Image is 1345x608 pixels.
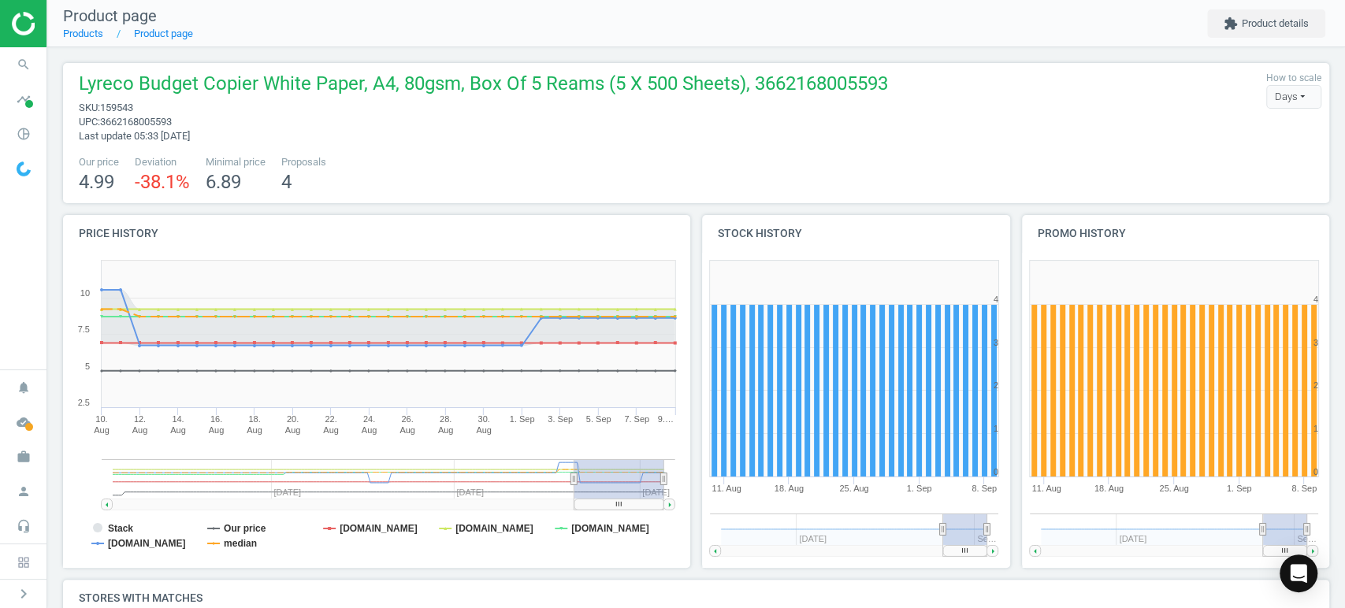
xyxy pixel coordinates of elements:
text: 1 [1313,424,1317,433]
i: work [9,442,39,472]
text: 0 [1313,467,1317,476]
tspan: 30. [478,414,490,424]
button: chevron_right [4,584,43,604]
div: Open Intercom Messenger [1280,554,1317,592]
span: Proposals [281,155,326,169]
tspan: Aug [247,425,262,435]
a: Product page [134,28,193,39]
text: 10 [80,288,90,298]
i: timeline [9,84,39,114]
tspan: Aug [362,425,377,435]
text: 7.5 [78,324,90,334]
tspan: 11. Aug [712,484,741,493]
span: 6.89 [206,171,241,193]
h4: Stock history [702,215,1010,252]
tspan: Se… [977,534,996,543]
span: sku : [79,102,100,113]
span: 4 [281,171,292,193]
tspan: Aug [323,425,339,435]
text: 4 [994,295,998,304]
tspan: Aug [399,425,415,435]
tspan: 18. [248,414,260,424]
tspan: 16. [210,414,222,424]
tspan: 26. [402,414,414,424]
tspan: 25. Aug [1159,484,1188,493]
span: Minimal price [206,155,266,169]
i: person [9,476,39,506]
tspan: 8. Sep [1291,484,1317,493]
text: 3 [1313,338,1317,347]
tspan: 18. Aug [1094,484,1123,493]
img: wGWNvw8QSZomAAAAABJRU5ErkJggg== [17,161,31,176]
span: 4.99 [79,171,114,193]
tspan: Aug [209,425,225,435]
h4: Promo history [1022,215,1330,252]
tspan: Aug [285,425,301,435]
text: 1 [994,424,998,433]
span: 3662168005593 [100,116,172,128]
tspan: Aug [132,425,148,435]
text: 0 [994,467,998,476]
i: pie_chart_outlined [9,119,39,149]
tspan: 8. Sep [972,484,997,493]
span: upc : [79,116,100,128]
tspan: 25. Aug [839,484,868,493]
tspan: [DOMAIN_NAME] [108,538,186,549]
a: Products [63,28,103,39]
i: notifications [9,373,39,402]
h4: Price history [63,215,690,252]
tspan: Aug [477,425,492,435]
span: Our price [79,155,119,169]
tspan: 24. [363,414,375,424]
tspan: Aug [94,425,110,435]
tspan: 20. [287,414,299,424]
tspan: 5. Sep [586,414,611,424]
tspan: 28. [440,414,451,424]
text: 5 [85,361,90,371]
tspan: 3. Sep [548,414,574,424]
tspan: 18. Aug [775,484,804,493]
label: How to scale [1266,72,1321,85]
tspan: Se… [1297,534,1316,543]
text: 3 [994,338,998,347]
img: ajHJNr6hYgQAAAAASUVORK5CYII= [12,12,124,35]
tspan: Aug [438,425,454,435]
i: cloud_done [9,407,39,437]
button: extensionProduct details [1207,9,1325,38]
tspan: 1. Sep [1226,484,1251,493]
tspan: 1. Sep [510,414,535,424]
tspan: Our price [224,523,266,534]
tspan: [DOMAIN_NAME] [571,523,649,534]
text: 2.5 [78,398,90,407]
tspan: 14. [172,414,184,424]
span: Product page [63,6,157,25]
tspan: Aug [170,425,186,435]
text: 2 [1313,380,1317,390]
i: extension [1224,17,1238,31]
tspan: 7. Sep [625,414,650,424]
tspan: [DOMAIN_NAME] [340,523,418,534]
i: headset_mic [9,511,39,541]
i: chevron_right [14,584,33,603]
span: -38.1 % [135,171,190,193]
div: Days [1266,85,1321,109]
tspan: 10. [95,414,107,424]
tspan: median [224,538,257,549]
span: Deviation [135,155,190,169]
span: 159543 [100,102,133,113]
span: Lyreco Budget Copier White Paper, A4, 80gsm, Box Of 5 Reams (5 X 500 Sheets), 3662168005593 [79,71,888,101]
tspan: 22. [325,414,337,424]
tspan: 11. Aug [1031,484,1061,493]
tspan: [DATE] [643,488,671,497]
tspan: Stack [108,523,133,534]
tspan: 9.… [658,414,674,424]
text: 4 [1313,295,1317,304]
tspan: [DOMAIN_NAME] [455,523,533,534]
tspan: 1. Sep [907,484,932,493]
text: 2 [994,380,998,390]
i: search [9,50,39,80]
tspan: 12. [134,414,146,424]
span: Last update 05:33 [DATE] [79,130,190,142]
